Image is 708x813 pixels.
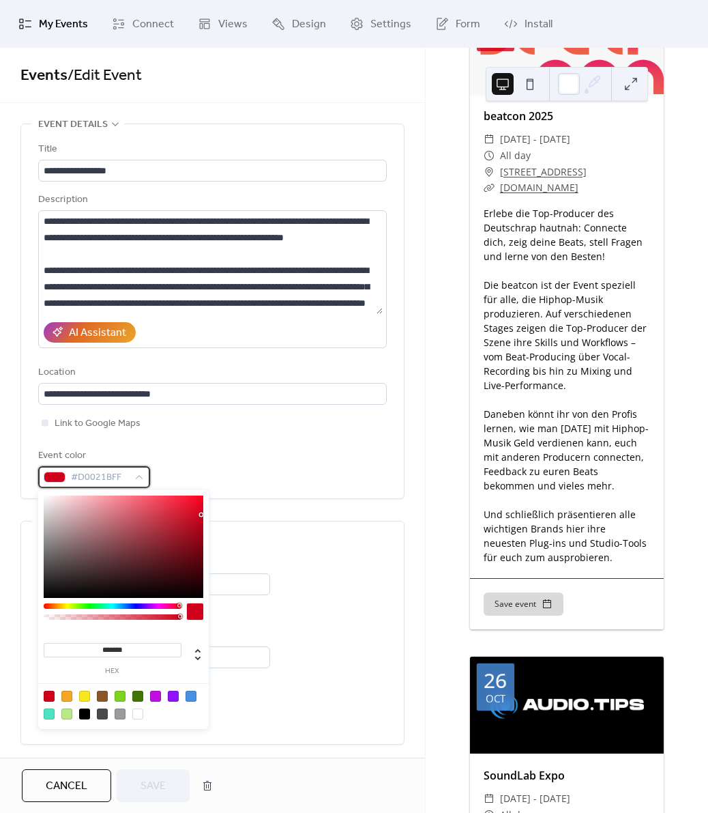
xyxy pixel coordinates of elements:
span: Form [456,16,480,33]
span: Design [292,16,326,33]
span: #D0021BFF [71,470,128,486]
div: ​ [484,180,495,196]
a: beatcon 2025 [484,109,553,124]
div: 26 [484,670,507,691]
div: Location [38,365,384,381]
div: AI Assistant [69,325,126,341]
span: Cancel [46,778,87,795]
div: #7ED321 [115,691,126,702]
span: Hide end time [55,718,114,734]
button: Cancel [22,769,111,802]
span: Settings [370,16,411,33]
button: AI Assistant [44,322,136,343]
div: #9B9B9B [115,709,126,719]
div: ​ [484,164,495,180]
div: #50E3C2 [44,709,55,719]
div: #000000 [79,709,90,719]
div: Title [38,141,384,158]
a: Form [425,5,490,42]
span: My Events [39,16,88,33]
span: Event details [38,117,108,133]
div: #F5A623 [61,691,72,702]
div: Event color [38,448,147,464]
a: Views [188,5,258,42]
a: Connect [102,5,184,42]
div: ​ [484,790,495,807]
span: [DATE] - [DATE] [500,790,570,807]
span: Connect [132,16,174,33]
div: ​ [484,131,495,147]
a: SoundLab Expo [484,768,565,783]
span: [DATE] - [DATE] [500,131,570,147]
a: [DOMAIN_NAME] [500,181,578,194]
a: Settings [340,5,422,42]
span: / Edit Event [68,61,142,91]
div: Erlebe die Top-Producer des Deutschrap hautnah: Connecte dich, zeig deine Beats, stell Fragen und... [470,206,664,565]
a: Events [20,61,68,91]
div: #417505 [132,691,143,702]
div: #9013FE [168,691,179,702]
div: #F8E71C [79,691,90,702]
span: Install [525,16,552,33]
span: All day [500,147,531,164]
div: #D0021B [44,691,55,702]
div: #BD10E0 [150,691,161,702]
label: hex [44,668,181,675]
div: #4A90E2 [186,691,196,702]
div: Description [38,192,384,208]
div: ​ [484,147,495,164]
a: [STREET_ADDRESS] [500,164,587,180]
a: Design [261,5,336,42]
span: Views [218,16,248,33]
div: #FFFFFF [132,709,143,719]
button: Save event [484,593,563,616]
div: Oct [486,694,505,704]
a: My Events [8,5,98,42]
div: #4A4A4A [97,709,108,719]
span: Link to Google Maps [55,416,141,432]
div: #B8E986 [61,709,72,719]
a: Install [494,5,563,42]
div: #8B572A [97,691,108,702]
